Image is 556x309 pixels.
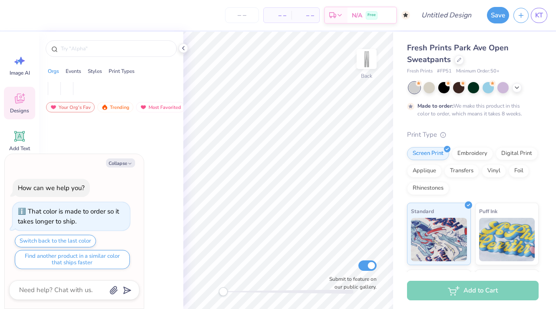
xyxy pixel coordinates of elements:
div: Orgs [48,67,59,75]
div: Foil [509,164,529,178]
div: Styles [88,67,102,75]
div: Digital Print [496,147,538,160]
div: Rhinestones [407,182,449,195]
div: Screen Print [407,147,449,160]
input: – – [225,7,259,23]
span: # FP51 [437,68,452,75]
div: Trending [97,102,133,112]
div: Print Type [407,130,539,140]
span: Designs [10,107,29,114]
span: – – [297,11,314,20]
img: most_fav.gif [50,104,57,110]
div: Vinyl [482,164,506,178]
span: Fresh Prints [407,68,433,75]
button: Find another product in a similar color that ships faster [15,250,130,269]
div: How can we help you? [18,184,85,192]
span: Puff Ink [479,207,497,216]
img: most_fav.gif [140,104,147,110]
span: – – [269,11,286,20]
a: KT [531,8,547,23]
span: KT [535,10,543,20]
img: trending.gif [101,104,108,110]
img: Back [358,50,375,68]
span: Standard [411,207,434,216]
span: Fresh Prints Park Ave Open Sweatpants [407,43,509,65]
span: Minimum Order: 50 + [456,68,500,75]
span: Add Text [9,145,30,152]
img: Standard [411,218,467,261]
div: Print Types [109,67,135,75]
button: Switch back to the last color [15,235,96,247]
div: Applique [407,164,442,178]
span: Free [367,12,376,18]
div: That color is made to order so it takes longer to ship. [18,207,119,226]
label: Submit to feature on our public gallery. [324,275,377,291]
input: Untitled Design [414,7,478,24]
div: Your Org's Fav [46,102,95,112]
img: Puff Ink [479,218,535,261]
span: Image AI [10,69,30,76]
strong: Made to order: [417,102,453,109]
div: Accessibility label [219,287,228,296]
button: Collapse [106,158,135,168]
div: Most Favorited [136,102,185,112]
div: We make this product in this color to order, which means it takes 8 weeks. [417,102,524,118]
div: Back [361,72,372,80]
button: Save [487,7,509,23]
div: Embroidery [452,147,493,160]
div: Events [66,67,81,75]
input: Try "Alpha" [60,44,171,53]
span: N/A [352,11,362,20]
div: Transfers [444,164,479,178]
